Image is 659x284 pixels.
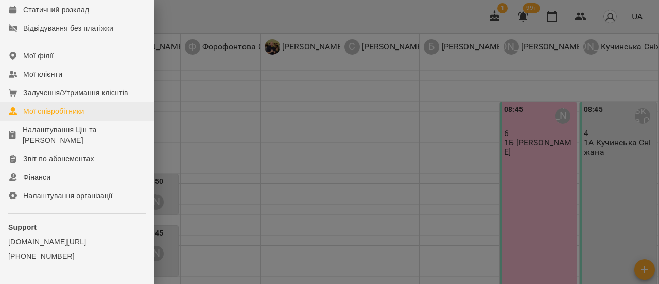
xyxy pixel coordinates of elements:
div: Мої клієнти [23,69,62,79]
div: Фінанси [23,172,50,182]
div: Мої філії [23,51,54,61]
p: Support [8,222,146,232]
div: Налаштування Цін та [PERSON_NAME] [23,125,146,145]
div: Налаштування організації [23,191,113,201]
div: Залучення/Утримання клієнтів [23,88,128,98]
div: Звіт по абонементах [23,154,94,164]
div: Відвідування без платіжки [23,23,113,34]
a: [DOMAIN_NAME][URL] [8,237,146,247]
div: Статичний розклад [23,5,89,15]
a: [PHONE_NUMBER] [8,251,146,261]
div: Мої співробітники [23,106,84,116]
